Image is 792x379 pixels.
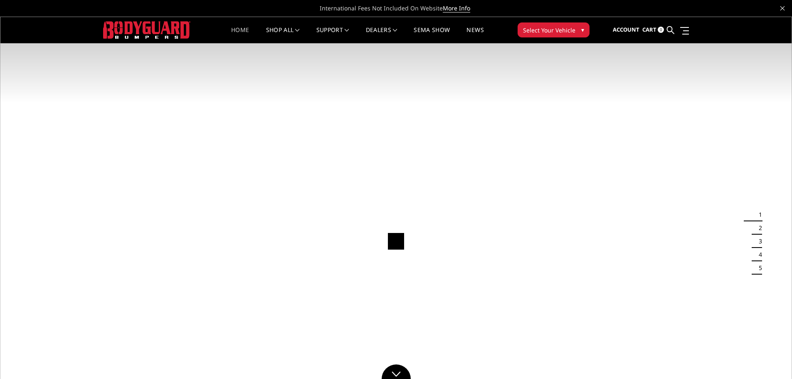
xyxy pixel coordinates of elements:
a: shop all [266,27,300,43]
a: Support [316,27,349,43]
a: SEMA Show [414,27,450,43]
button: 3 of 5 [754,235,762,248]
button: 4 of 5 [754,248,762,261]
img: BODYGUARD BUMPERS [103,21,190,38]
a: Account [613,19,639,41]
a: Dealers [366,27,397,43]
a: Click to Down [382,364,411,379]
a: Cart 0 [642,19,664,41]
span: Select Your Vehicle [523,26,575,35]
span: ▾ [581,25,584,34]
span: Cart [642,26,656,33]
button: Select Your Vehicle [518,22,590,37]
button: 1 of 5 [754,208,762,221]
a: Home [231,27,249,43]
span: 0 [658,27,664,33]
span: Account [613,26,639,33]
button: 2 of 5 [754,221,762,235]
a: News [466,27,484,43]
button: 5 of 5 [754,261,762,275]
a: More Info [443,4,470,12]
